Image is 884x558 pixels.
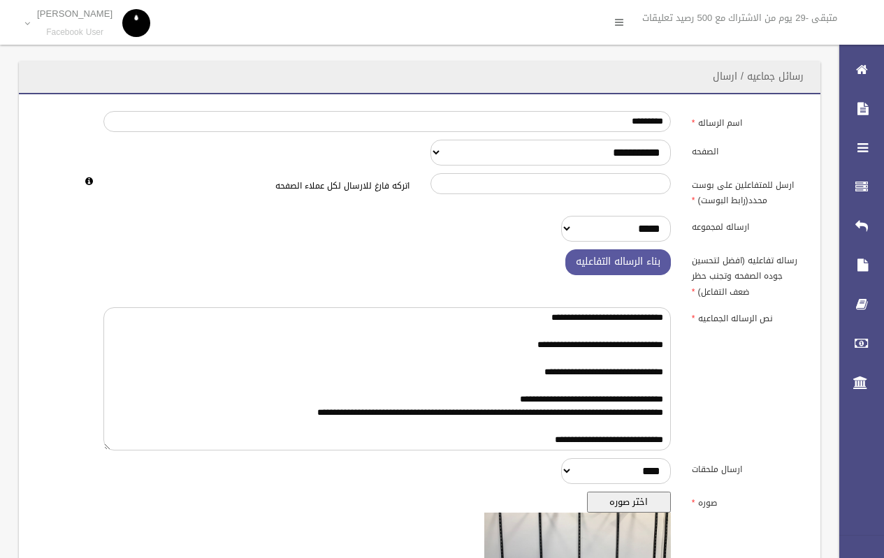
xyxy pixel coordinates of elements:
label: رساله تفاعليه (افضل لتحسين جوده الصفحه وتجنب حظر ضعف التفاعل) [681,249,812,300]
h6: اتركه فارغ للارسال لكل عملاء الصفحه [103,182,410,191]
button: بناء الرساله التفاعليه [565,249,671,275]
label: نص الرساله الجماعيه [681,307,812,327]
label: صوره [681,492,812,511]
button: اختر صوره [587,492,671,513]
label: اسم الرساله [681,111,812,131]
header: رسائل جماعيه / ارسال [696,63,820,90]
p: [PERSON_NAME] [37,8,113,19]
label: الصفحه [681,140,812,159]
label: ارساله لمجموعه [681,216,812,235]
label: ارسل للمتفاعلين على بوست محدد(رابط البوست) [681,173,812,208]
label: ارسال ملحقات [681,458,812,478]
small: Facebook User [37,27,113,38]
